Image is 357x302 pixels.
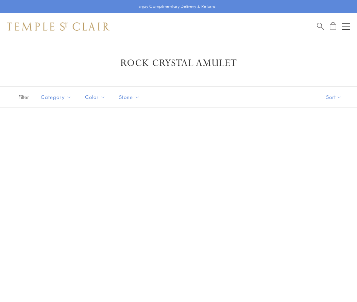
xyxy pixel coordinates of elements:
[37,93,76,101] span: Category
[80,89,111,105] button: Color
[138,3,216,10] p: Enjoy Complimentary Delivery & Returns
[82,93,111,101] span: Color
[114,89,145,105] button: Stone
[342,22,350,31] button: Open navigation
[330,22,336,31] a: Open Shopping Bag
[17,57,340,69] h1: Rock Crystal Amulet
[116,93,145,101] span: Stone
[311,87,357,107] button: Show sort by
[7,22,109,31] img: Temple St. Clair
[317,22,324,31] a: Search
[36,89,76,105] button: Category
